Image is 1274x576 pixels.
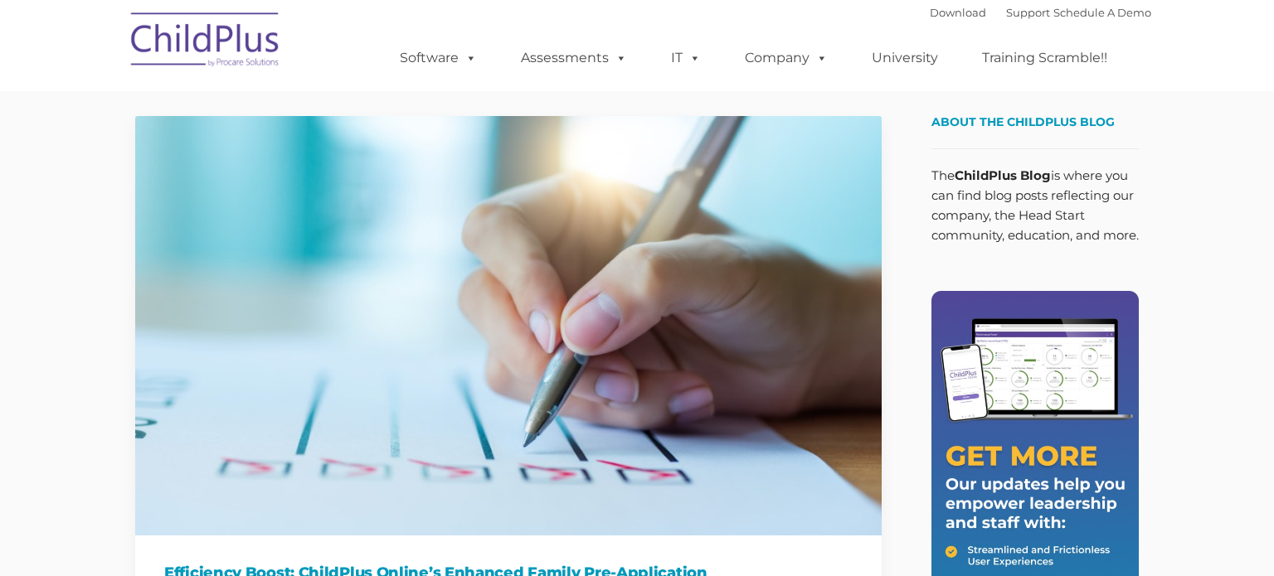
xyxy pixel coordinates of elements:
[383,41,494,75] a: Software
[955,167,1051,183] strong: ChildPlus Blog
[930,6,1151,19] font: |
[1053,6,1151,19] a: Schedule A Demo
[930,6,986,19] a: Download
[855,41,955,75] a: University
[1006,6,1050,19] a: Support
[123,1,289,84] img: ChildPlus by Procare Solutions
[135,116,882,535] img: Efficiency Boost: ChildPlus Online's Enhanced Family Pre-Application Process - Streamlining Appli...
[654,41,717,75] a: IT
[931,114,1115,129] span: About the ChildPlus Blog
[931,166,1139,245] p: The is where you can find blog posts reflecting our company, the Head Start community, education,...
[504,41,644,75] a: Assessments
[728,41,844,75] a: Company
[965,41,1124,75] a: Training Scramble!!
